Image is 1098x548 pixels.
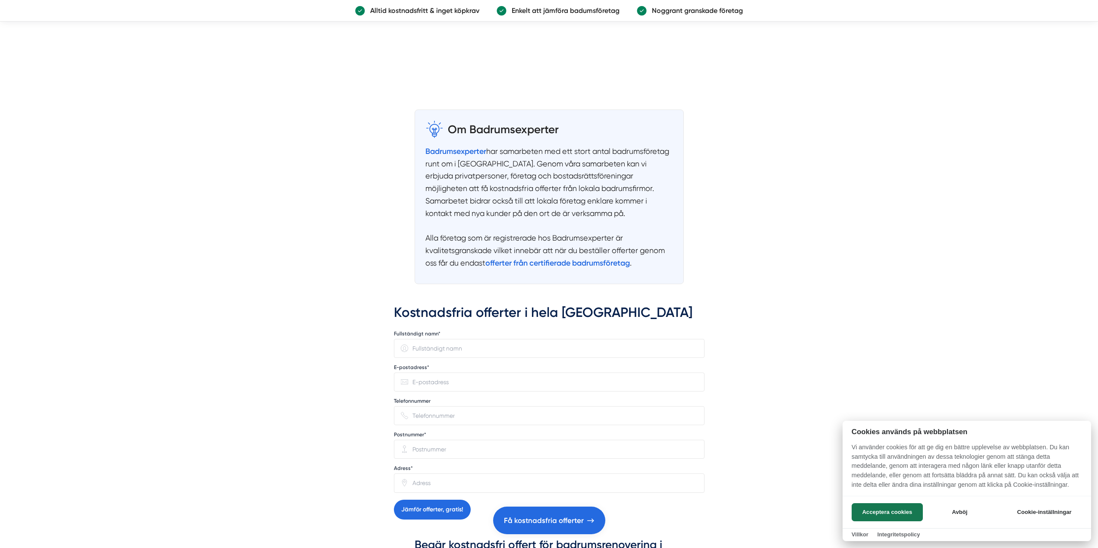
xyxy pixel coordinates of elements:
[877,531,920,538] a: Integritetspolicy
[843,443,1091,495] p: Vi använder cookies för att ge dig en bättre upplevelse av webbplatsen. Du kan samtycka till anvä...
[925,503,994,521] button: Avböj
[852,531,868,538] a: Villkor
[843,428,1091,436] h2: Cookies används på webbplatsen
[852,503,923,521] button: Acceptera cookies
[1007,503,1082,521] button: Cookie-inställningar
